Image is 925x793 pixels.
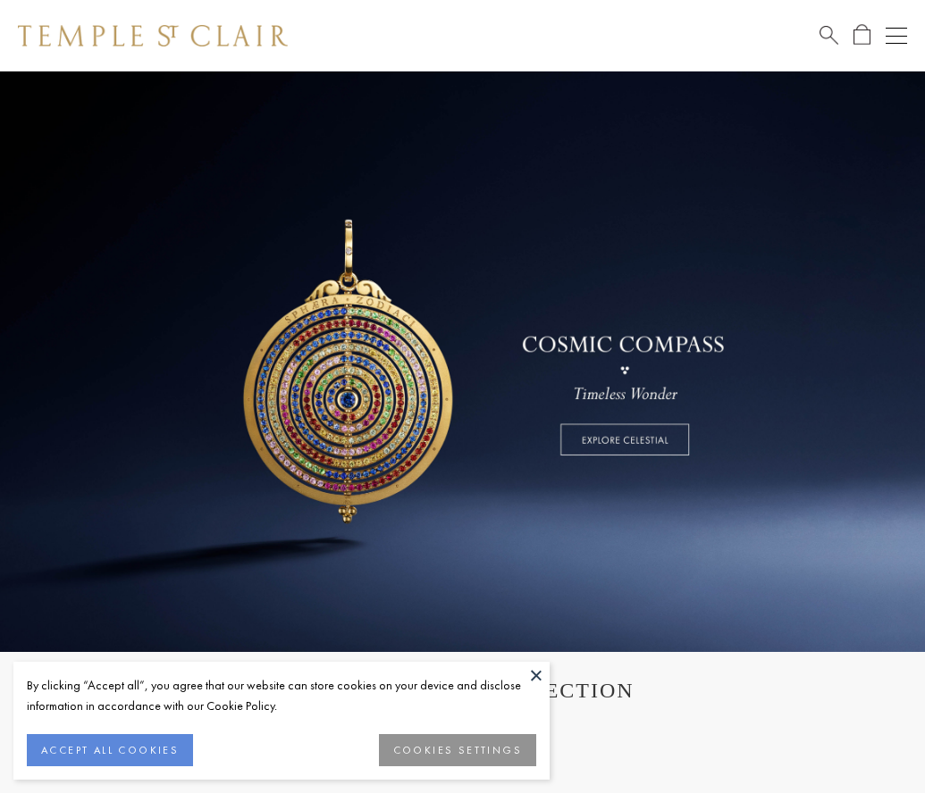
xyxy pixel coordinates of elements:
button: COOKIES SETTINGS [379,734,536,766]
button: Open navigation [886,25,907,46]
a: Search [820,24,838,46]
a: Open Shopping Bag [854,24,870,46]
button: ACCEPT ALL COOKIES [27,734,193,766]
div: By clicking “Accept all”, you agree that our website can store cookies on your device and disclos... [27,675,536,716]
img: Temple St. Clair [18,25,288,46]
